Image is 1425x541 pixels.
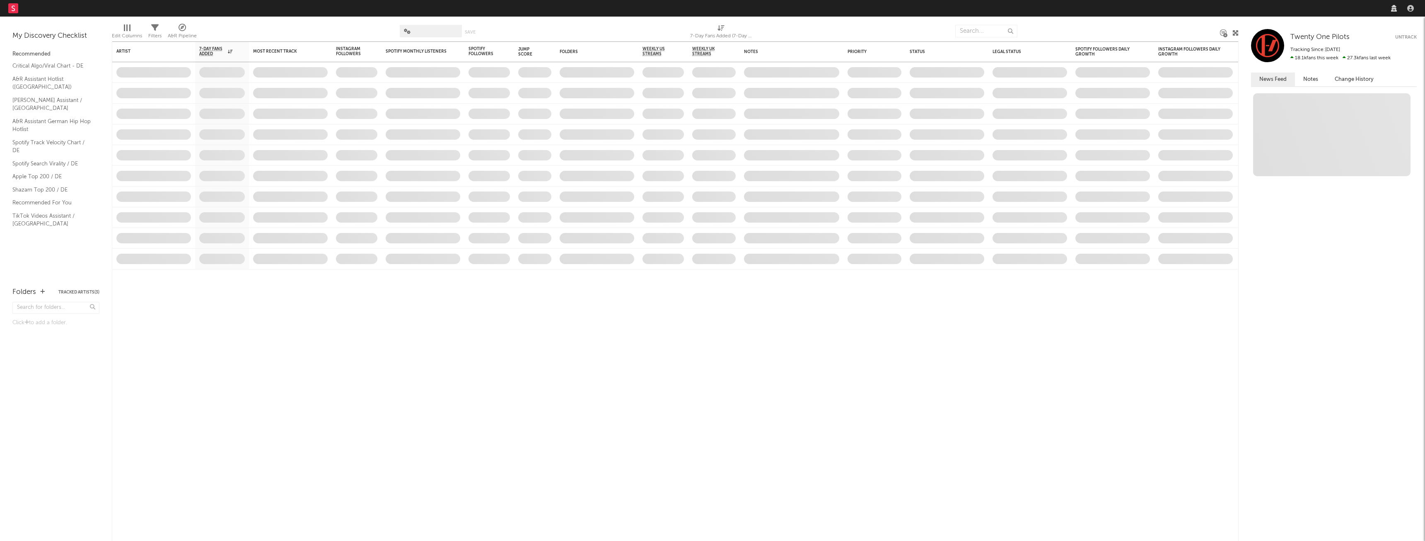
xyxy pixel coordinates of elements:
button: Tracked Artists(3) [58,290,99,294]
div: 7-Day Fans Added (7-Day Fans Added) [690,21,752,45]
span: Twenty One Pilots [1290,34,1350,41]
div: Filters [148,21,162,45]
div: Priority [848,49,881,54]
div: 7-Day Fans Added (7-Day Fans Added) [690,31,752,41]
div: Edit Columns [112,31,142,41]
a: A&R Assistant German Hip Hop Hotlist [12,117,91,134]
button: Change History [1326,73,1382,86]
span: 18.1k fans this week [1290,56,1338,61]
a: Twenty One Pilots [1290,33,1350,41]
button: News Feed [1251,73,1295,86]
a: [PERSON_NAME] Assistant / [GEOGRAPHIC_DATA] [12,96,91,113]
span: 27.3k fans last week [1290,56,1391,61]
button: Save [465,30,476,34]
a: Spotify Search Virality / DE [12,159,91,168]
a: Recommended For You [12,198,91,207]
div: Spotify Followers Daily Growth [1075,47,1138,57]
div: Spotify Followers [469,46,498,56]
div: Click to add a folder. [12,318,99,328]
div: Recommended [12,49,99,59]
span: Tracking Since: [DATE] [1290,47,1340,52]
a: A&R Assistant Hotlist ([GEOGRAPHIC_DATA]) [12,75,91,92]
div: A&R Pipeline [168,21,197,45]
div: Edit Columns [112,21,142,45]
div: Legal Status [993,49,1046,54]
button: Notes [1295,73,1326,86]
a: Apple Top 200 / DE [12,172,91,181]
div: Folders [12,287,36,297]
div: Notes [744,49,827,54]
span: Weekly UK Streams [692,46,723,56]
a: Critical Algo/Viral Chart - DE [12,61,91,70]
a: Shazam Top 200 / DE [12,185,91,194]
div: Jump Score [518,47,539,57]
a: Spotify Track Velocity Chart / DE [12,138,91,155]
button: Untrack [1395,33,1417,41]
div: Spotify Monthly Listeners [386,49,448,54]
div: Artist [116,49,179,54]
div: Instagram Followers [336,46,365,56]
div: Status [910,49,964,54]
div: Filters [148,31,162,41]
div: Instagram Followers Daily Growth [1158,47,1220,57]
input: Search... [955,25,1017,37]
div: Folders [560,49,622,54]
a: TikTok Videos Assistant / [GEOGRAPHIC_DATA] [12,211,91,228]
span: Weekly US Streams [642,46,671,56]
div: A&R Pipeline [168,31,197,41]
div: Most Recent Track [253,49,315,54]
input: Search for folders... [12,302,99,314]
span: 7-Day Fans Added [199,46,226,56]
div: My Discovery Checklist [12,31,99,41]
